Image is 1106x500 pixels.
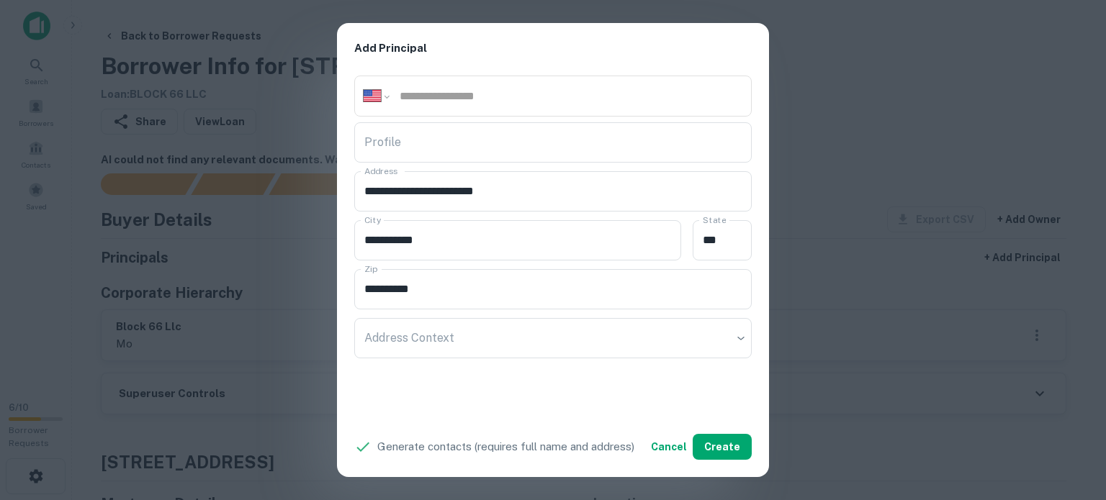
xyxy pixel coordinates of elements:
[1034,385,1106,454] iframe: Chat Widget
[354,318,752,358] div: ​
[364,214,381,226] label: City
[645,434,693,460] button: Cancel
[337,23,769,74] h2: Add Principal
[703,214,726,226] label: State
[693,434,752,460] button: Create
[364,263,377,275] label: Zip
[377,438,634,455] p: Generate contacts (requires full name and address)
[364,165,397,177] label: Address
